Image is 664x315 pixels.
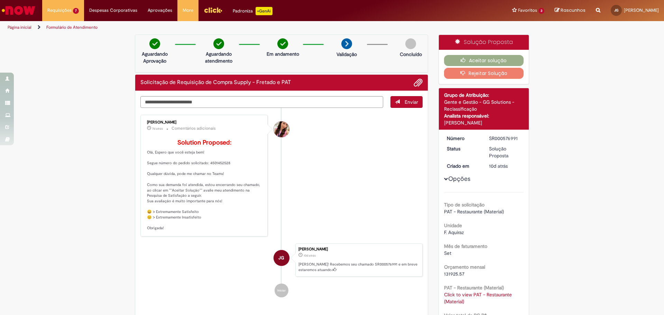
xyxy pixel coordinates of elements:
span: Rascunhos [561,7,585,13]
b: Mês de faturamento [444,243,487,249]
b: PAT - Restaurante (Material) [444,285,504,291]
img: check-circle-green.png [149,38,160,49]
p: [PERSON_NAME]! Recebemos seu chamado SR000576991 e em breve estaremos atuando. [298,262,419,272]
span: 7 [73,8,79,14]
img: ServiceNow [1,3,36,17]
textarea: Digite sua mensagem aqui... [140,96,383,108]
div: Laura Gabriele Da Silva [274,121,289,137]
span: 10d atrás [304,253,316,258]
div: Padroniza [233,7,273,15]
a: Página inicial [8,25,31,30]
ul: Histórico de tíquete [140,108,423,304]
b: Tipo de solicitação [444,202,485,208]
div: SR000576991 [489,135,521,142]
p: Olá, Espero que você esteja bem! Segue número do pedido solicitado: 4501452528 Qualquer dúvida, p... [147,139,262,231]
small: Comentários adicionais [172,126,216,131]
time: 19/09/2025 13:19:56 [304,253,316,258]
h2: Solicitação de Requisição de Compra Supply - Fretado e PAT Histórico de tíquete [140,80,291,86]
p: Aguardando Aprovação [138,50,172,64]
div: Solução Proposta [489,145,521,159]
b: Unidade [444,222,462,229]
ul: Trilhas de página [5,21,437,34]
a: Formulário de Atendimento [46,25,98,30]
span: Favoritos [518,7,537,14]
button: Adicionar anexos [414,78,423,87]
dt: Criado em [442,163,484,169]
div: 19/09/2025 13:19:56 [489,163,521,169]
button: Rejeitar Solução [444,68,524,79]
button: Aceitar solução [444,55,524,66]
a: Click to view PAT - Restaurante (Material) [444,291,512,305]
span: Requisições [47,7,72,14]
div: Gente e Gestão - GG Solutions - Reclassificação [444,99,524,112]
li: Juliana Maria Landim Rabelo De Gouveia [140,243,423,277]
dt: Status [442,145,484,152]
div: Juliana Maria Landim Rabelo De Gouveia [274,250,289,266]
span: 7d atrás [152,127,163,131]
dt: Número [442,135,484,142]
b: Solution Proposed: [177,139,231,147]
span: JG [278,250,284,266]
img: img-circle-grey.png [405,38,416,49]
p: Validação [336,51,357,58]
img: check-circle-green.png [277,38,288,49]
button: Enviar [390,96,423,108]
div: [PERSON_NAME] [444,119,524,126]
img: check-circle-green.png [213,38,224,49]
b: Orçamento mensal [444,264,485,270]
p: Em andamento [267,50,299,57]
span: Set [444,250,451,256]
span: JG [614,8,618,12]
img: click_logo_yellow_360x200.png [204,5,222,15]
time: 19/09/2025 13:19:56 [489,163,508,169]
span: 10d atrás [489,163,508,169]
span: Enviar [405,99,418,105]
span: PAT - Restaurante (Material) [444,209,504,215]
span: 131925.57 [444,271,464,277]
span: [PERSON_NAME] [624,7,659,13]
span: F. Aquiraz [444,229,464,235]
div: Solução Proposta [439,35,529,50]
span: More [183,7,193,14]
p: Aguardando atendimento [202,50,236,64]
div: Analista responsável: [444,112,524,119]
div: [PERSON_NAME] [298,247,419,251]
span: Despesas Corporativas [89,7,137,14]
span: 3 [538,8,544,14]
a: Rascunhos [555,7,585,14]
img: arrow-next.png [341,38,352,49]
div: [PERSON_NAME] [147,120,262,124]
p: +GenAi [256,7,273,15]
span: Aprovações [148,7,172,14]
div: Grupo de Atribuição: [444,92,524,99]
p: Concluído [400,51,422,58]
